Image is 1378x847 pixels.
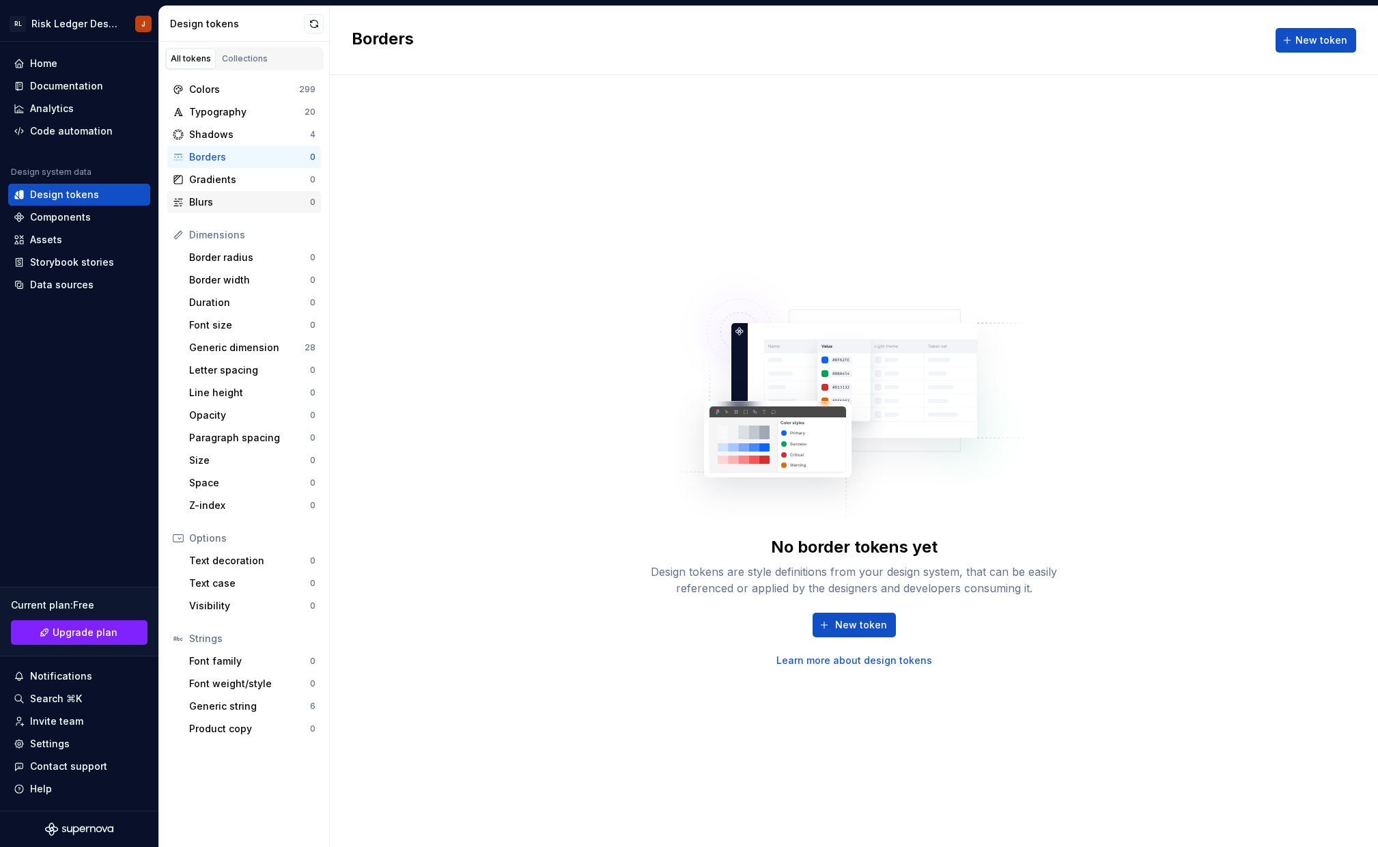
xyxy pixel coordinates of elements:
[184,292,321,314] a: Duration0
[171,53,211,64] div: All tokens
[189,173,310,186] div: Gradients
[30,79,103,93] div: Documentation
[189,83,299,96] div: Colors
[184,314,321,336] a: Font size0
[8,206,150,228] a: Components
[184,595,321,617] a: Visibility0
[30,737,70,751] div: Settings
[8,688,150,710] button: Search ⌘K
[189,105,305,119] div: Typography
[310,320,315,331] div: 0
[30,57,57,70] div: Home
[8,665,150,687] button: Notifications
[167,124,321,145] a: Shadows4
[8,251,150,273] a: Storybook stories
[170,17,305,31] div: Design tokens
[189,599,310,613] div: Visibility
[189,499,310,512] div: Z-index
[189,699,310,713] div: Generic string
[189,363,310,377] div: Letter spacing
[184,404,321,426] a: Opacity0
[30,188,99,202] div: Design tokens
[189,554,310,568] div: Text decoration
[310,600,315,611] div: 0
[8,98,150,120] a: Analytics
[184,572,321,594] a: Text case0
[184,247,321,268] a: Border radius0
[184,359,321,381] a: Letter spacing0
[310,365,315,376] div: 0
[141,18,145,29] div: J
[184,382,321,404] a: Line height0
[8,229,150,251] a: Assets
[310,252,315,263] div: 0
[189,251,310,264] div: Border radius
[299,84,315,95] div: 299
[776,654,932,667] a: Learn more about design tokens
[310,578,315,589] div: 0
[636,564,1073,596] div: Design tokens are style definitions from your design system, that can be easily referenced or app...
[310,500,315,511] div: 0
[310,387,315,398] div: 0
[30,102,74,115] div: Analytics
[167,169,321,191] a: Gradients0
[310,723,315,734] div: 0
[167,191,321,213] a: Blurs0
[8,755,150,777] button: Contact support
[11,620,147,645] button: Upgrade plan
[30,669,92,683] div: Notifications
[189,431,310,445] div: Paragraph spacing
[189,408,310,422] div: Opacity
[11,598,147,612] div: Current plan : Free
[8,75,150,97] a: Documentation
[189,296,310,309] div: Duration
[189,341,305,355] div: Generic dimension
[167,101,321,123] a: Typography20
[30,233,62,247] div: Assets
[310,174,315,185] div: 0
[189,128,310,141] div: Shadows
[189,531,315,545] div: Options
[813,613,896,637] button: New token
[310,129,315,140] div: 4
[8,733,150,755] a: Settings
[189,577,310,590] div: Text case
[189,195,310,209] div: Blurs
[352,28,414,53] h2: Borders
[30,278,94,292] div: Data sources
[310,455,315,466] div: 0
[45,822,113,836] svg: Supernova Logo
[189,654,310,668] div: Font family
[189,386,310,400] div: Line height
[30,692,82,706] div: Search ⌘K
[310,432,315,443] div: 0
[1295,33,1347,47] span: New token
[305,342,315,353] div: 28
[771,536,938,558] div: No border tokens yet
[184,718,321,740] a: Product copy0
[189,476,310,490] div: Space
[189,677,310,691] div: Font weight/style
[184,650,321,672] a: Font family0
[184,673,321,695] a: Font weight/style0
[189,632,315,645] div: Strings
[10,16,26,32] div: RL
[30,255,114,269] div: Storybook stories
[189,722,310,736] div: Product copy
[31,17,119,31] div: Risk Ledger Design System
[30,124,113,138] div: Code automation
[11,167,92,178] div: Design system data
[184,695,321,717] a: Generic string6
[8,120,150,142] a: Code automation
[8,53,150,74] a: Home
[310,477,315,488] div: 0
[189,273,310,287] div: Border width
[835,618,887,632] span: New token
[53,626,117,639] span: Upgrade plan
[184,472,321,494] a: Space0
[305,107,315,117] div: 20
[184,269,321,291] a: Border width0
[184,337,321,359] a: Generic dimension28
[310,701,315,712] div: 6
